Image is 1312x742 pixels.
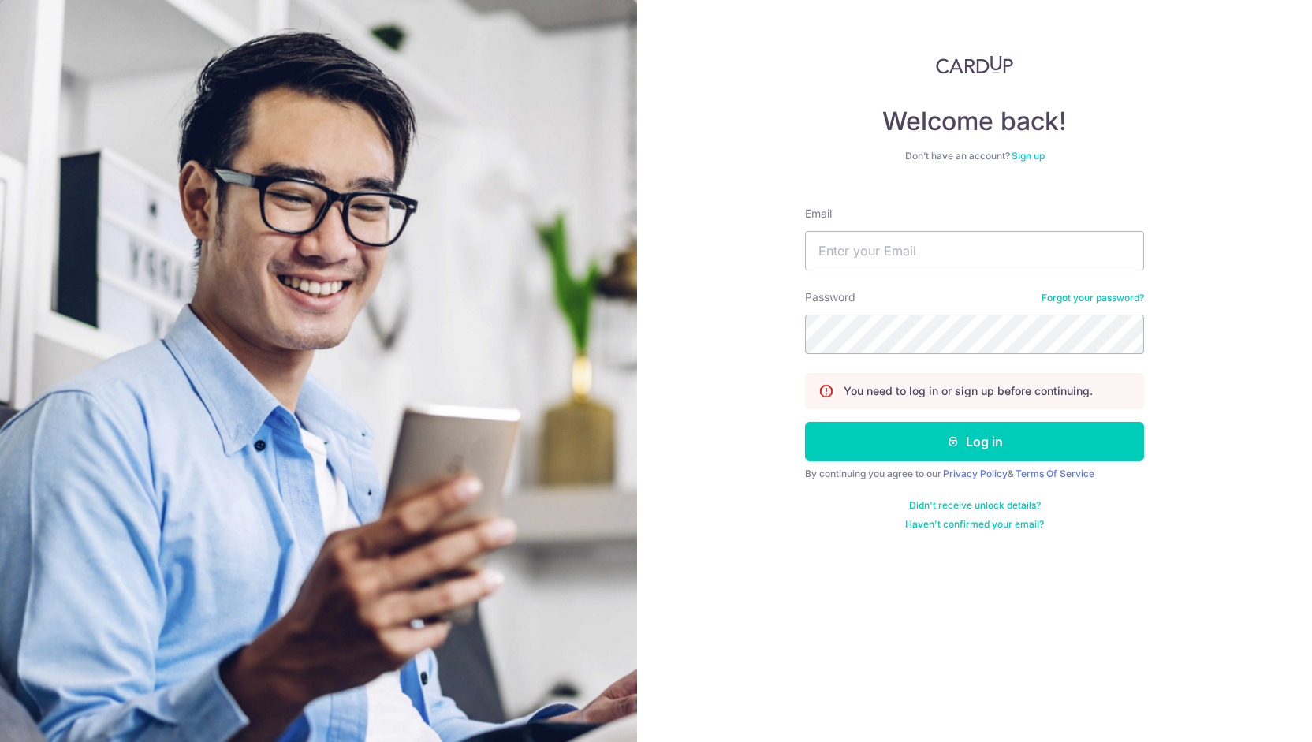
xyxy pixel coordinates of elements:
input: Enter your Email [805,231,1144,270]
a: Forgot your password? [1042,292,1144,304]
div: By continuing you agree to our & [805,468,1144,480]
a: Sign up [1012,150,1045,162]
p: You need to log in or sign up before continuing. [844,383,1093,399]
label: Email [805,206,832,222]
div: Don’t have an account? [805,150,1144,162]
a: Terms Of Service [1016,468,1094,479]
h4: Welcome back! [805,106,1144,137]
label: Password [805,289,855,305]
a: Privacy Policy [943,468,1008,479]
img: CardUp Logo [936,55,1013,74]
button: Log in [805,422,1144,461]
a: Haven't confirmed your email? [905,518,1044,531]
a: Didn't receive unlock details? [909,499,1041,512]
